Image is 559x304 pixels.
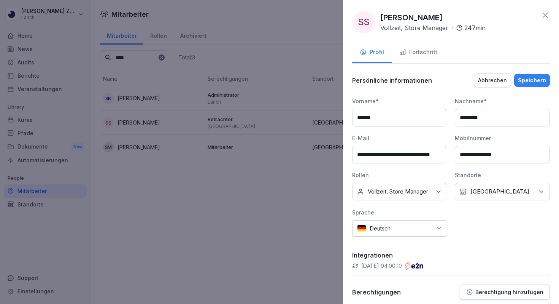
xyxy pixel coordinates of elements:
[464,23,486,32] p: 247 min
[455,97,550,105] div: Nachname
[470,188,529,195] p: [GEOGRAPHIC_DATA]
[368,188,428,195] p: Vollzeit, Store Manager
[352,251,550,259] p: Integrationen
[352,97,447,105] div: Vorname
[514,74,550,87] button: Speichern
[352,77,432,84] p: Persönliche informationen
[352,11,375,34] div: SS
[474,74,511,87] button: Abbrechen
[352,220,447,237] div: Deutsch
[392,43,445,63] button: Fortschritt
[455,171,550,179] div: Standorte
[380,23,486,32] div: ·
[357,225,366,232] img: de.svg
[399,48,437,57] div: Fortschritt
[518,76,546,85] div: Speichern
[475,289,543,295] p: Berechtigung hinzufügen
[455,134,550,142] div: Mobilnummer
[380,12,443,23] p: [PERSON_NAME]
[460,285,550,300] button: Berechtigung hinzufügen
[360,48,384,57] div: Profil
[352,134,447,142] div: E-Mail
[352,288,401,296] p: Berechtigungen
[352,208,447,216] div: Sprache
[352,171,447,179] div: Rollen
[361,262,402,270] p: [DATE] 04:00:10
[478,76,507,85] div: Abbrechen
[352,43,392,63] button: Profil
[405,262,423,270] img: e2n.png
[380,23,448,32] p: Vollzeit, Store Manager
